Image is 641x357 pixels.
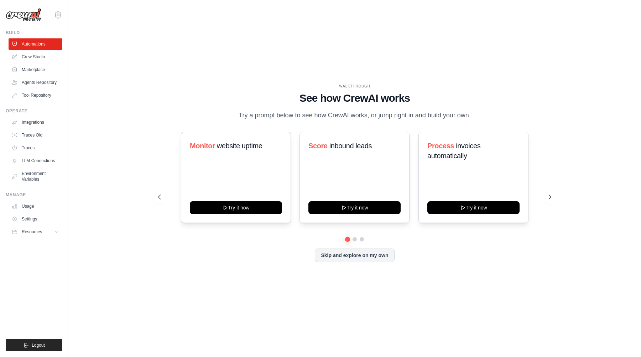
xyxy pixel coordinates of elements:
[9,226,62,238] button: Resources
[190,201,282,214] button: Try it now
[6,108,62,114] div: Operate
[315,249,394,262] button: Skip and explore on my own
[158,92,551,105] h1: See how CrewAI works
[9,90,62,101] a: Tool Repository
[329,142,372,150] span: inbound leads
[9,38,62,50] a: Automations
[6,339,62,351] button: Logout
[9,64,62,75] a: Marketplace
[9,201,62,212] a: Usage
[427,142,480,160] span: invoices automatically
[9,155,62,166] a: LLM Connections
[32,342,45,348] span: Logout
[9,213,62,225] a: Settings
[190,142,215,150] span: Monitor
[9,168,62,185] a: Environment Variables
[235,110,474,121] p: Try a prompt below to see how CrewAI works, or jump right in and build your own.
[6,192,62,198] div: Manage
[22,229,42,235] span: Resources
[9,129,62,141] a: Traces Old
[427,201,520,214] button: Try it now
[308,201,401,214] button: Try it now
[427,142,454,150] span: Process
[158,84,551,89] div: WALKTHROUGH
[9,77,62,88] a: Agents Repository
[6,30,62,36] div: Build
[9,142,62,154] a: Traces
[308,142,328,150] span: Score
[9,117,62,128] a: Integrations
[6,8,41,22] img: Logo
[9,51,62,63] a: Crew Studio
[217,142,262,150] span: website uptime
